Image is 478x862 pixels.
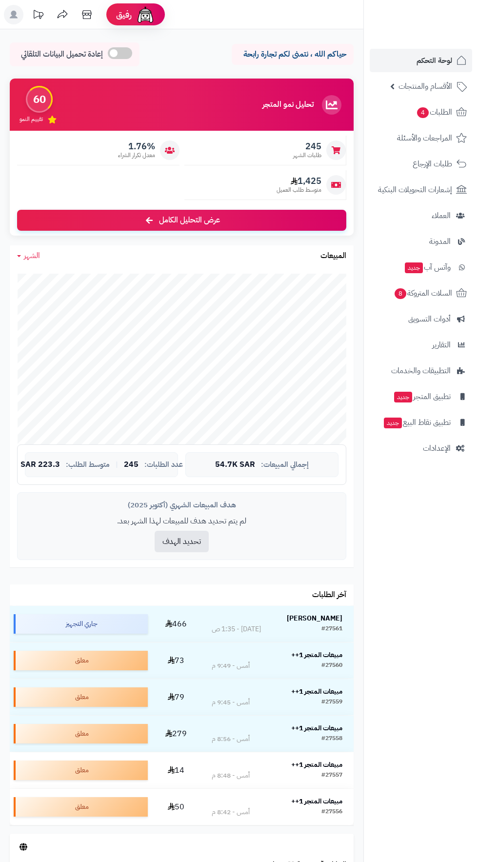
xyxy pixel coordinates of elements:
[384,418,402,428] span: جديد
[239,49,346,60] p: حياكم الله ، نتمنى لكم تجارة رابحة
[370,307,472,331] a: أدوات التسويق
[159,215,220,226] span: عرض التحليل الكامل
[320,252,346,261] h3: المبيعات
[152,679,200,715] td: 79
[291,723,342,733] strong: مبيعات المتجر 1++
[118,151,155,160] span: معدل تكرار الشراء
[312,591,346,600] h3: آخر الطلبات
[14,651,148,670] div: معلق
[391,364,451,378] span: التطبيقات والخدمات
[66,461,110,469] span: متوسط الطلب:
[370,178,472,201] a: إشعارات التحويلات البنكية
[262,100,314,109] h3: تحليل نمو المتجر
[17,250,40,261] a: الشهر
[152,789,200,825] td: 50
[398,80,452,93] span: الأقسام والمنتجات
[25,500,339,510] div: هدف المبيعات الشهري (أكتوبر 2025)
[152,716,200,752] td: 279
[394,392,412,402] span: جديد
[416,105,452,119] span: الطلبات
[383,416,451,429] span: تطبيق نقاط البيع
[124,461,139,469] span: 245
[291,650,342,660] strong: مبيعات المتجر 1++
[423,441,451,455] span: الإعدادات
[212,807,250,817] div: أمس - 8:42 م
[155,531,209,552] button: تحديد الهدف
[14,761,148,780] div: معلق
[293,151,321,160] span: طلبات الشهر
[370,49,472,72] a: لوحة التحكم
[405,262,423,273] span: جديد
[14,797,148,817] div: معلق
[215,461,255,469] span: 54.7K SAR
[393,390,451,403] span: تطبيق المتجر
[408,312,451,326] span: أدوات التسويق
[277,176,321,186] span: 1,425
[321,807,342,817] div: #27556
[20,461,60,469] span: 223.3 SAR
[24,250,40,261] span: الشهر
[321,624,342,634] div: #27561
[370,256,472,279] a: وآتس آبجديد
[144,461,183,469] span: عدد الطلبات:
[370,230,472,253] a: المدونة
[370,100,472,124] a: الطلبات4
[432,338,451,352] span: التقارير
[14,614,148,634] div: جاري التجهيز
[370,204,472,227] a: العملاء
[212,624,261,634] div: [DATE] - 1:35 ص
[152,642,200,679] td: 73
[212,698,250,707] div: أمس - 9:45 م
[417,107,429,118] span: 4
[370,411,472,434] a: تطبيق نقاط البيعجديد
[212,661,250,671] div: أمس - 9:49 م
[14,724,148,743] div: معلق
[370,385,472,408] a: تطبيق المتجرجديد
[136,5,155,24] img: ai-face.png
[321,771,342,781] div: #27557
[212,771,250,781] div: أمس - 8:48 م
[370,359,472,382] a: التطبيقات والخدمات
[370,437,472,460] a: الإعدادات
[291,796,342,806] strong: مبيعات المتجر 1++
[291,686,342,697] strong: مبيعات المتجر 1++
[118,141,155,152] span: 1.76%
[370,333,472,357] a: التقارير
[432,209,451,222] span: العملاء
[394,288,406,299] span: 8
[116,461,118,468] span: |
[412,7,469,28] img: logo-2.png
[116,9,132,20] span: رفيق
[14,687,148,707] div: معلق
[404,261,451,274] span: وآتس آب
[321,661,342,671] div: #27560
[212,734,250,744] div: أمس - 8:56 م
[152,606,200,642] td: 466
[370,281,472,305] a: السلات المتروكة8
[25,516,339,527] p: لم يتم تحديد هدف للمبيعات لهذا الشهر بعد.
[293,141,321,152] span: 245
[152,752,200,788] td: 14
[287,613,342,623] strong: [PERSON_NAME]
[397,131,452,145] span: المراجعات والأسئلة
[378,183,452,197] span: إشعارات التحويلات البنكية
[321,734,342,744] div: #27558
[17,210,346,231] a: عرض التحليل الكامل
[21,49,103,60] span: إعادة تحميل البيانات التلقائي
[291,760,342,770] strong: مبيعات المتجر 1++
[26,5,50,27] a: تحديثات المنصة
[417,54,452,67] span: لوحة التحكم
[20,115,43,123] span: تقييم النمو
[429,235,451,248] span: المدونة
[321,698,342,707] div: #27559
[370,126,472,150] a: المراجعات والأسئلة
[370,152,472,176] a: طلبات الإرجاع
[394,286,452,300] span: السلات المتروكة
[261,461,309,469] span: إجمالي المبيعات:
[277,186,321,194] span: متوسط طلب العميل
[413,157,452,171] span: طلبات الإرجاع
